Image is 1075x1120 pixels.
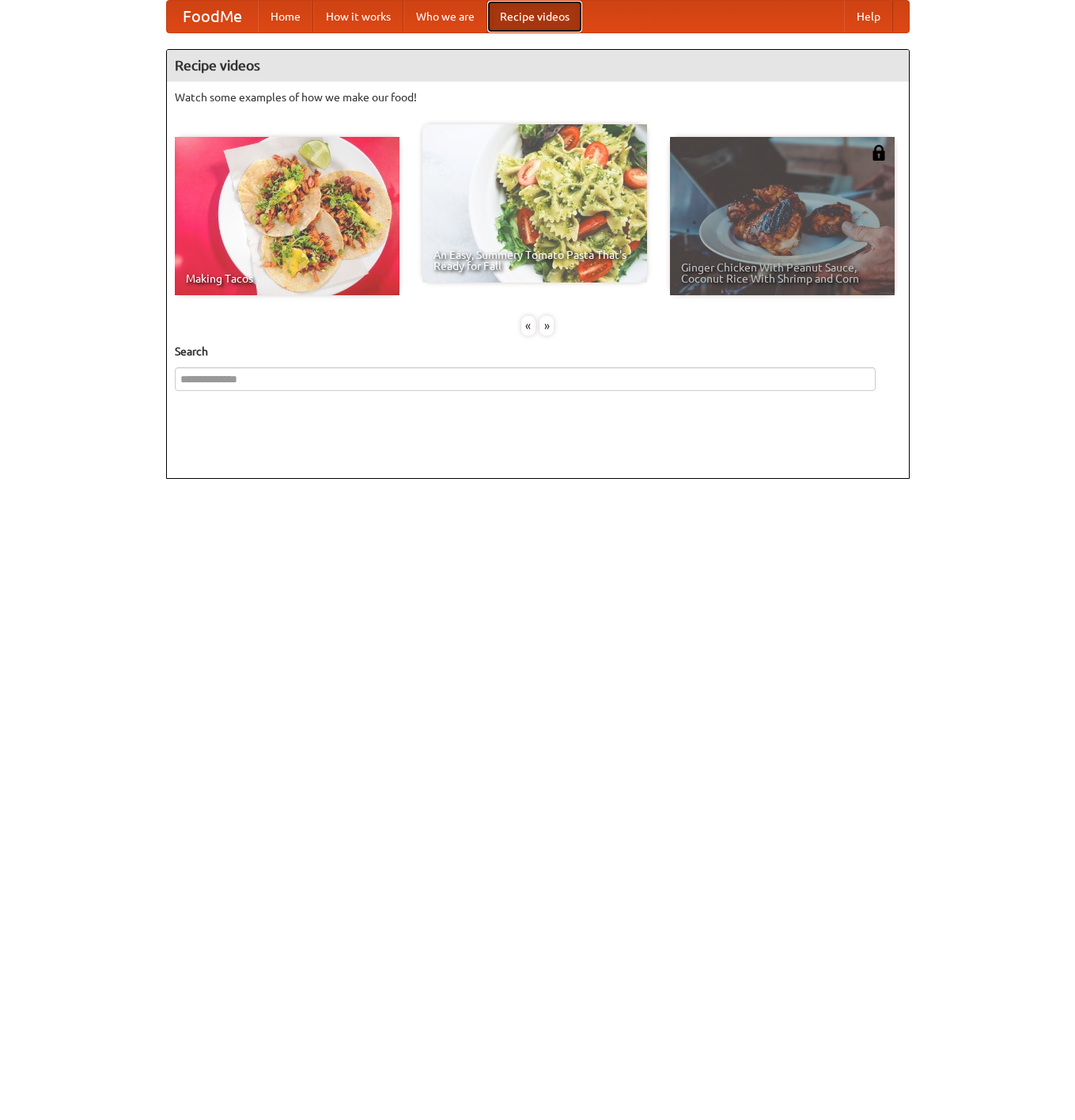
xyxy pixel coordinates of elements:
a: Making Tacos [175,137,399,295]
div: » [539,316,554,336]
p: Watch some examples of how we make our food! [175,89,901,105]
a: FoodMe [167,1,258,32]
h5: Search [175,344,901,359]
a: Help [844,1,893,32]
a: Home [258,1,313,32]
a: Who we are [403,1,487,32]
a: An Easy, Summery Tomato Pasta That's Ready for Fall [422,124,647,283]
span: Making Tacos [186,273,388,284]
h4: Recipe videos [167,50,909,82]
div: « [521,316,536,336]
a: How it works [313,1,403,32]
a: Recipe videos [487,1,582,32]
span: An Easy, Summery Tomato Pasta That's Ready for Fall [433,249,636,271]
img: 483408.png [871,145,887,161]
